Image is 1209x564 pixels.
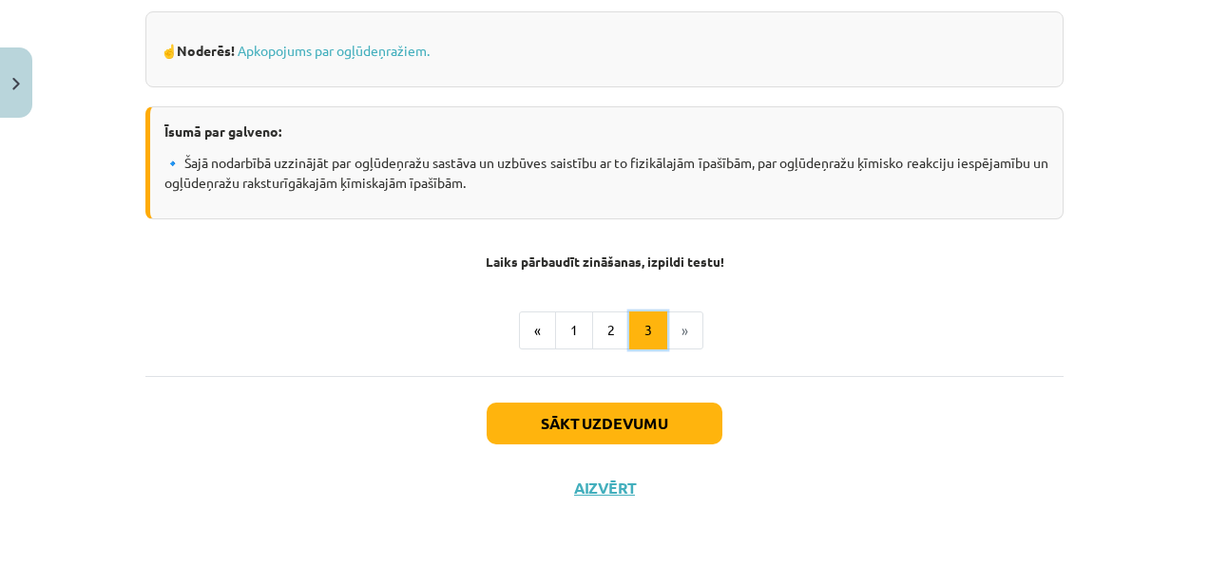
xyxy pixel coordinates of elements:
[592,311,630,349] button: 2
[519,311,556,349] button: «
[164,153,1048,193] p: 🔹 Šajā nodarbībā uzzinājāt par ogļūdeņražu sastāva un uzbūves saistību ar to fizikālajām īpašībām...
[164,122,281,140] strong: Īsumā par galveno:
[629,311,667,349] button: 3
[177,42,235,59] strong: Noderēs!
[568,479,641,498] button: Aizvērt
[555,311,593,349] button: 1
[145,311,1064,349] nav: Page navigation example
[238,42,430,59] a: Apkopojums par ogļūdeņražiem.
[486,253,724,270] strong: Laiks pārbaudīt zināšanas, izpildi testu!
[12,78,20,90] img: icon-close-lesson-0947bae3869378f0d4975bcd49f059093ad1ed9edebbc8119c70593378902aed.svg
[161,27,1048,61] p: ☝️
[487,403,722,444] button: Sākt uzdevumu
